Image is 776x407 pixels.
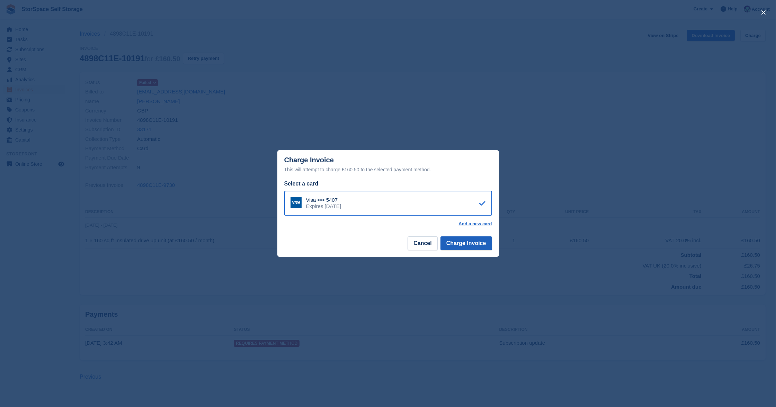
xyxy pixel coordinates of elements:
[440,236,492,250] button: Charge Invoice
[291,197,302,208] img: Visa Logo
[758,7,769,18] button: close
[284,156,492,174] div: Charge Invoice
[284,165,492,174] div: This will attempt to charge £160.50 to the selected payment method.
[408,236,437,250] button: Cancel
[306,203,341,209] div: Expires [DATE]
[306,197,341,203] div: Visa •••• 5407
[284,180,492,188] div: Select a card
[458,221,492,227] a: Add a new card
